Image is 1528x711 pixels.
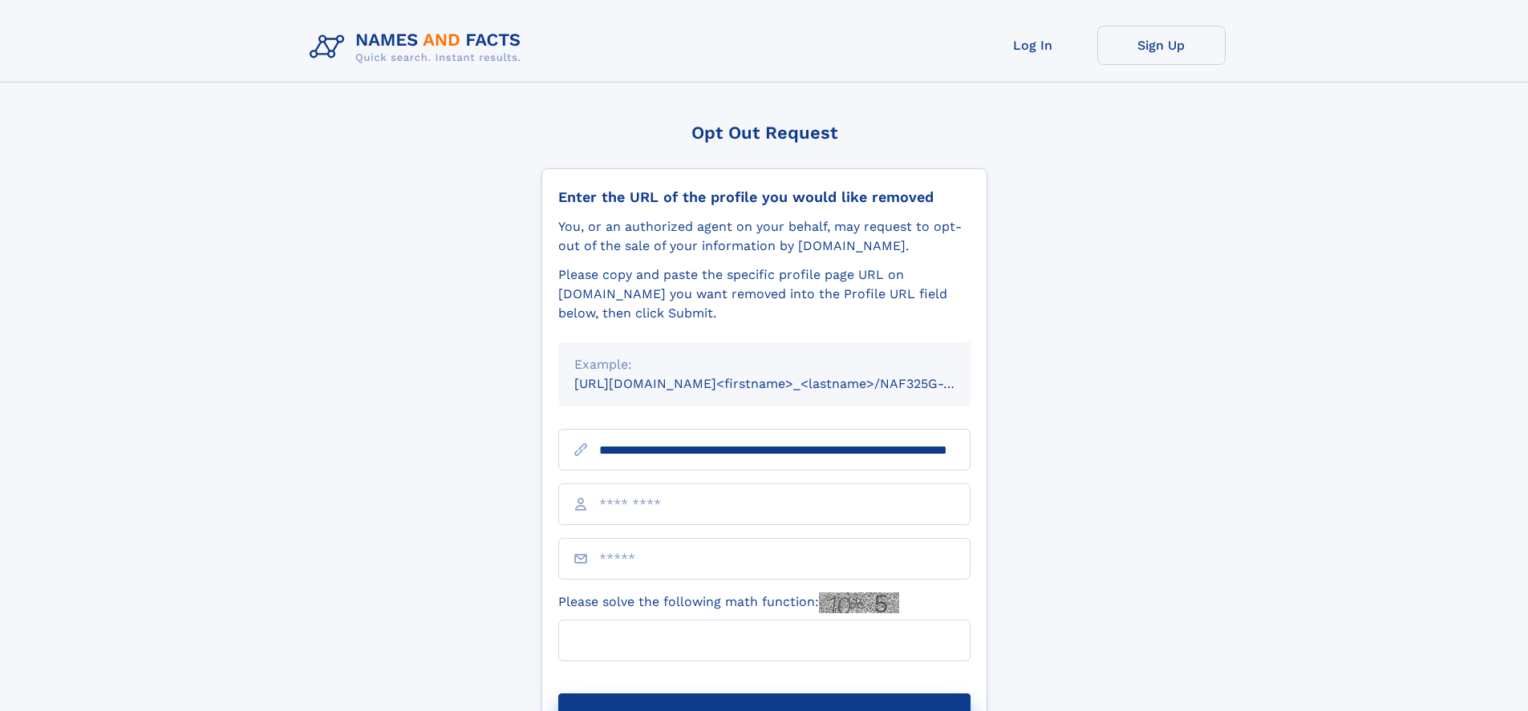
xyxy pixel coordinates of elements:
[303,26,534,69] img: Logo Names and Facts
[541,123,987,143] div: Opt Out Request
[558,265,971,323] div: Please copy and paste the specific profile page URL on [DOMAIN_NAME] you want removed into the Pr...
[558,188,971,206] div: Enter the URL of the profile you would like removed
[558,217,971,256] div: You, or an authorized agent on your behalf, may request to opt-out of the sale of your informatio...
[969,26,1097,65] a: Log In
[574,355,954,374] div: Example:
[1097,26,1226,65] a: Sign Up
[574,376,1001,391] small: [URL][DOMAIN_NAME]<firstname>_<lastname>/NAF325G-xxxxxxxx
[558,592,899,613] label: Please solve the following math function:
